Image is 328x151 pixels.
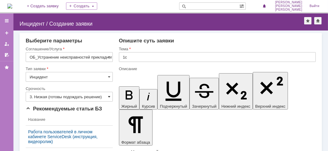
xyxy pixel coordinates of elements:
[7,4,12,9] a: Перейти на домашнюю страницу
[121,140,150,145] span: Формат абзаца
[190,78,219,110] button: Зачеркнутый
[219,73,253,110] button: Нижний индекс
[275,1,302,4] span: [PERSON_NAME]
[28,129,110,144] a: Работа пользователей в личном кабинете ServiceDesk (инструкция, видеоролик)
[160,104,187,109] span: Подчеркнутый
[119,110,153,146] button: Формат абзаца
[26,106,102,112] span: Рекомендуемые статьи БЗ
[121,104,137,109] span: Жирный
[139,89,157,110] button: Курсив
[304,17,311,24] div: Добавить в избранное
[255,104,286,109] span: Верхний индекс
[7,4,12,9] img: logo
[26,47,112,51] div: Соглашение/Услуга
[119,86,140,110] button: Жирный
[275,4,302,8] span: [PERSON_NAME]
[314,17,322,24] div: Сделать домашней страницей
[26,67,112,71] div: Тип заявки
[20,21,304,27] div: Инцидент / Создание заявки
[275,8,302,12] span: [PERSON_NAME]
[2,39,12,49] a: Мои заявки
[192,104,216,109] span: Зачеркнутый
[253,72,288,110] button: Верхний индекс
[26,87,112,91] div: Срочность
[2,28,12,38] a: Создать заявку
[221,104,250,109] span: Нижний индекс
[239,3,245,9] span: Расширенный поиск
[119,47,315,51] div: Тема
[66,2,97,10] div: Создать
[157,75,190,110] button: Подчеркнутый
[119,38,174,44] span: Опишите суть заявки
[142,104,155,109] span: Курсив
[2,50,12,60] a: Мои согласования
[119,67,315,71] div: Описание
[26,38,82,44] span: Выберите параметры
[26,114,113,126] th: Название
